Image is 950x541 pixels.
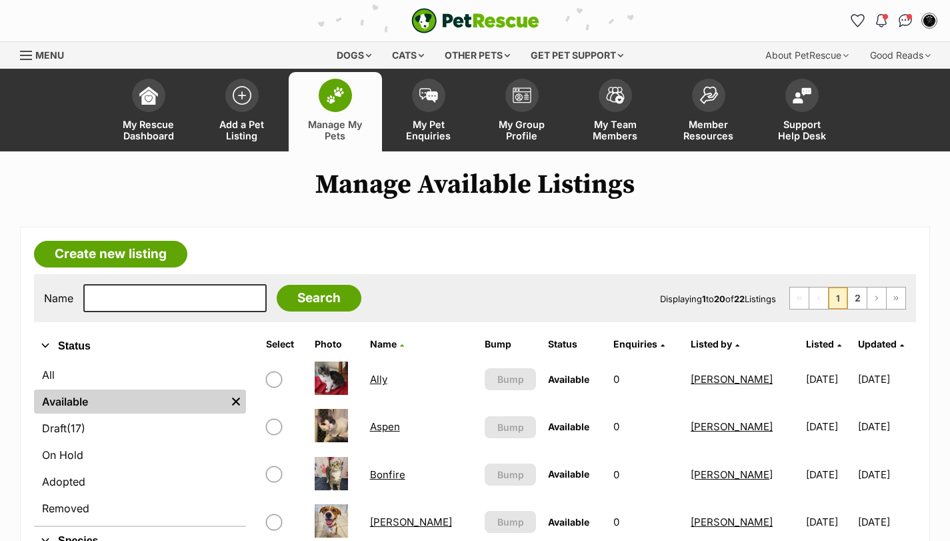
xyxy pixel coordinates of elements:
ul: Account quick links [847,10,940,31]
a: My Team Members [569,72,662,151]
td: [DATE] [858,404,915,450]
a: Page 2 [848,288,867,309]
span: Bump [497,468,524,482]
button: Status [34,338,246,355]
td: [DATE] [801,404,857,450]
button: Bump [485,464,536,486]
div: Get pet support [521,42,633,69]
img: team-members-icon-5396bd8760b3fe7c0b43da4ab00e1e3bb1a5d9ba89233759b79545d2d3fc5d0d.svg [606,87,625,104]
a: My Pet Enquiries [382,72,475,151]
img: dashboard-icon-eb2f2d2d3e046f16d808141f083e7271f6b2e854fb5c12c21221c1fb7104beca.svg [139,86,158,105]
span: Bump [497,515,524,529]
a: Create new listing [34,241,187,267]
a: Menu [20,42,73,66]
a: Support Help Desk [755,72,849,151]
a: Last page [887,288,905,309]
td: 0 [608,404,684,450]
img: Holly Stokes profile pic [923,14,936,27]
div: Status [34,360,246,526]
nav: Pagination [789,287,906,310]
div: Cats [383,42,433,69]
span: Support Help Desk [772,119,832,141]
a: Listed [806,338,841,350]
a: My Rescue Dashboard [102,72,195,151]
a: Next page [867,288,886,309]
a: Add a Pet Listing [195,72,289,151]
label: Name [44,292,73,304]
a: Favourites [847,10,868,31]
a: [PERSON_NAME] [691,373,773,386]
td: [DATE] [801,356,857,402]
a: Bonfire [370,468,405,481]
span: Previous page [809,288,828,309]
div: Dogs [327,42,381,69]
span: Bump [497,372,524,386]
span: Member Resources [679,119,739,141]
span: Available [548,374,589,385]
div: Good Reads [861,42,940,69]
a: Aspen [370,420,400,433]
strong: 20 [714,294,725,304]
strong: 1 [702,294,706,304]
a: [PERSON_NAME] [691,420,773,433]
span: Available [548,516,589,528]
span: Updated [858,338,897,350]
a: Removed [34,496,246,520]
img: logo-e224e6f780fb5917bec1dbf3a21bbac754714ae5b6737aabdf751b685950b380.svg [411,8,539,33]
a: Conversations [895,10,916,31]
th: Select [261,334,308,355]
span: My Group Profile [492,119,552,141]
a: Listed by [691,338,739,350]
span: translation missing: en.admin.listings.index.attributes.enquiries [613,338,657,350]
span: Listed [806,338,834,350]
input: Search [277,285,361,312]
a: Adopted [34,470,246,494]
a: Draft [34,416,246,440]
th: Bump [479,334,541,355]
td: 0 [608,452,684,498]
td: [DATE] [858,452,915,498]
span: My Rescue Dashboard [119,119,179,141]
img: group-profile-icon-3fa3cf56718a62981997c0bc7e787c4b2cf8bcc04b72c1350f741eb67cf2f40e.svg [513,87,531,103]
span: Name [370,338,397,350]
th: Photo [309,334,363,355]
a: [PERSON_NAME] [691,468,773,481]
img: pet-enquiries-icon-7e3ad2cf08bfb03b45e93fb7055b45f3efa6380592205ae92323e6603595dc1f.svg [419,88,438,103]
button: Bump [485,416,536,438]
a: Name [370,338,404,350]
span: (17) [67,420,85,436]
a: [PERSON_NAME] [691,516,773,528]
a: Member Resources [662,72,755,151]
span: First page [790,288,809,309]
a: On Hold [34,443,246,467]
a: [PERSON_NAME] [370,516,452,528]
span: My Team Members [585,119,645,141]
td: [DATE] [858,356,915,402]
a: My Group Profile [475,72,569,151]
a: Remove filter [226,390,246,414]
span: Add a Pet Listing [212,119,272,141]
img: help-desk-icon-fdf02630f3aa405de69fd3d07c3f3aa587a6932b1a1747fa1d2bba05be0121f9.svg [793,87,811,103]
a: All [34,363,246,387]
img: add-pet-listing-icon-0afa8454b4691262ce3f59096e99ab1cd57d4a30225e0717b998d2c9b9846f56.svg [233,86,251,105]
th: Status [543,334,607,355]
button: Notifications [871,10,892,31]
a: Ally [370,373,387,386]
img: notifications-46538b983faf8c2785f20acdc204bb7945ddae34d4c08c2a6579f10ce5e182be.svg [876,14,887,27]
span: Available [548,468,589,480]
a: Updated [858,338,904,350]
a: PetRescue [411,8,539,33]
span: Menu [35,49,64,61]
span: Bump [497,420,524,434]
strong: 22 [734,294,745,304]
span: Listed by [691,338,732,350]
div: About PetRescue [756,42,858,69]
span: Manage My Pets [305,119,365,141]
img: member-resources-icon-8e73f808a243e03378d46382f2149f9095a855e16c252ad45f914b54edf8863c.svg [699,86,718,104]
a: Manage My Pets [289,72,382,151]
button: Bump [485,511,536,533]
img: chat-41dd97257d64d25036548639549fe6c8038ab92f7586957e7f3b1b290dea8141.svg [899,14,913,27]
td: 0 [608,356,684,402]
span: Displaying to of Listings [660,294,776,304]
img: manage-my-pets-icon-02211641906a0b7f246fdf0571729dbe1e7629f14944591b6c1af311fb30b64b.svg [326,87,345,104]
